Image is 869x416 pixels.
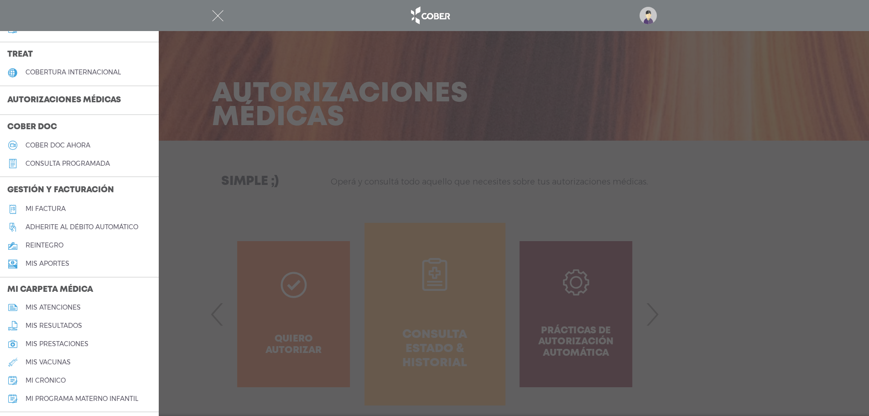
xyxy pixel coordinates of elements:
[26,377,66,384] h5: mi crónico
[26,223,138,231] h5: Adherite al débito automático
[640,7,657,24] img: profile-placeholder.svg
[26,142,90,149] h5: Cober doc ahora
[26,304,81,311] h5: mis atenciones
[26,322,82,330] h5: mis resultados
[26,242,63,249] h5: reintegro
[26,358,71,366] h5: mis vacunas
[26,68,121,76] h5: cobertura internacional
[26,205,66,213] h5: Mi factura
[26,260,69,268] h5: Mis aportes
[26,395,138,403] h5: mi programa materno infantil
[26,340,88,348] h5: mis prestaciones
[212,10,224,21] img: Cober_menu-close-white.svg
[26,25,80,33] h5: Mi plan médico
[26,160,110,168] h5: consulta programada
[406,5,454,26] img: logo_cober_home-white.png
